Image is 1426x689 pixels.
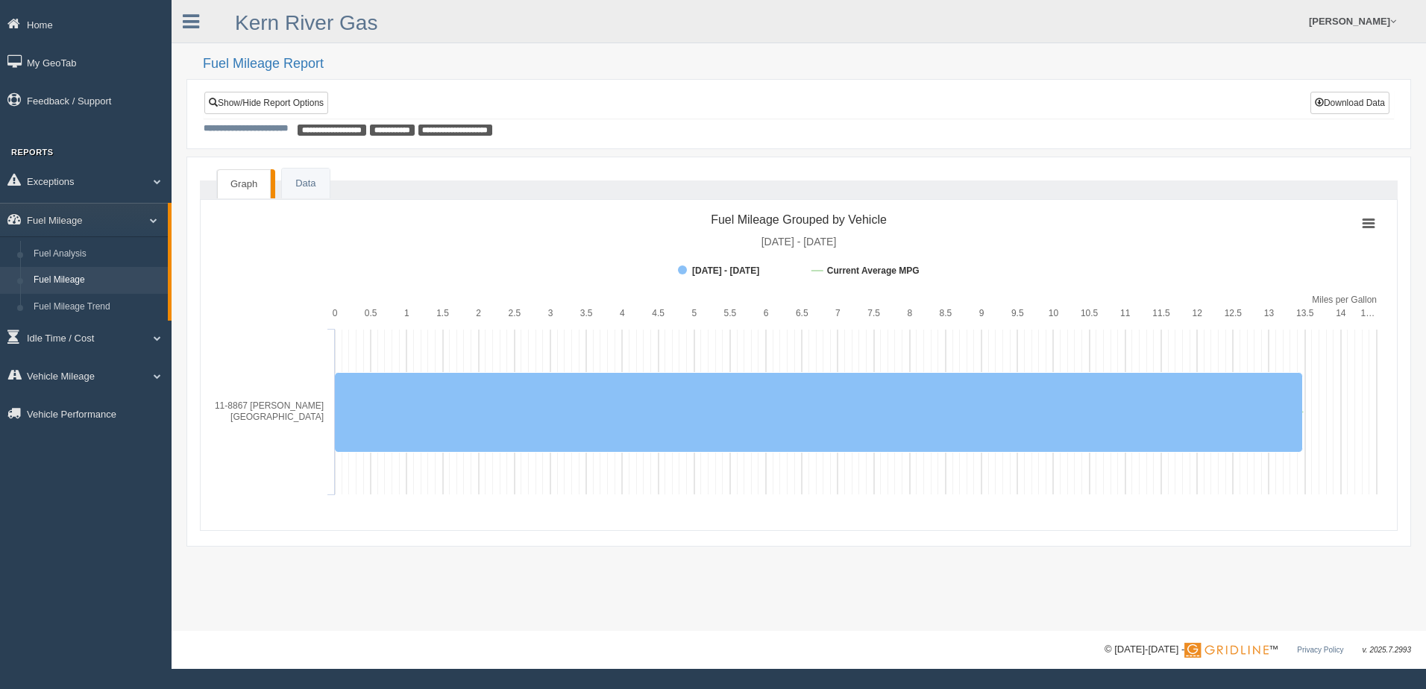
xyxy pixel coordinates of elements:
[27,294,168,321] a: Fuel Mileage Trend
[620,308,625,318] text: 4
[404,308,409,318] text: 1
[27,267,168,294] a: Fuel Mileage
[835,308,841,318] text: 7
[691,308,697,318] text: 5
[940,308,952,318] text: 8.5
[215,400,324,411] tspan: 11-8867 [PERSON_NAME]
[907,308,912,318] text: 8
[1184,643,1269,658] img: Gridline
[1336,308,1346,318] text: 14
[235,11,377,34] a: Kern River Gas
[365,308,377,318] text: 0.5
[1312,295,1377,305] tspan: Miles per Gallon
[1297,646,1343,654] a: Privacy Policy
[204,92,328,114] a: Show/Hide Report Options
[764,308,769,318] text: 6
[652,308,665,318] text: 4.5
[1225,308,1243,318] text: 12.5
[1152,308,1170,318] text: 11.5
[796,308,808,318] text: 6.5
[27,241,168,268] a: Fuel Analysis
[1081,308,1099,318] text: 10.5
[333,308,338,318] text: 0
[1192,308,1202,318] text: 12
[1049,308,1059,318] text: 10
[548,308,553,318] text: 3
[867,308,880,318] text: 7.5
[1310,92,1389,114] button: Download Data
[580,308,593,318] text: 3.5
[509,308,521,318] text: 2.5
[1363,646,1411,654] span: v. 2025.7.2993
[230,412,324,422] tspan: [GEOGRAPHIC_DATA]
[1296,308,1314,318] text: 13.5
[724,308,737,318] text: 5.5
[761,236,837,248] tspan: [DATE] - [DATE]
[217,169,271,199] a: Graph
[436,308,449,318] text: 1.5
[1361,308,1375,318] tspan: 1…
[203,57,1411,72] h2: Fuel Mileage Report
[1120,308,1131,318] text: 11
[476,308,481,318] text: 2
[711,213,887,226] tspan: Fuel Mileage Grouped by Vehicle
[1105,642,1411,658] div: © [DATE]-[DATE] - ™
[827,265,920,276] tspan: Current Average MPG
[979,308,984,318] text: 9
[282,169,329,199] a: Data
[692,265,759,276] tspan: [DATE] - [DATE]
[1264,308,1275,318] text: 13
[1011,308,1024,318] text: 9.5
